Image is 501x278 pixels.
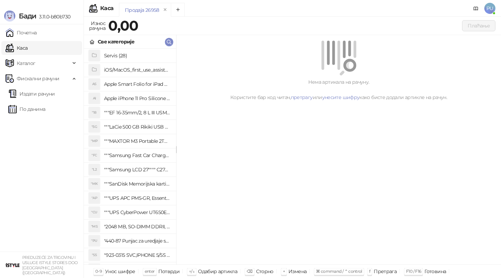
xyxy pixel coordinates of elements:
[104,121,170,132] h4: """LaCie 500 GB Rikiki USB 3.0 / Ultra Compact & Resistant aluminum / USB 3.0 / 2.5"""""""
[406,269,421,274] span: F10 / F16
[17,56,35,70] span: Каталог
[470,3,482,14] a: Документација
[108,17,138,34] strong: 0,00
[247,269,252,274] span: ⌫
[125,6,159,14] div: Продаја 26958
[256,267,273,276] div: Сторно
[291,94,313,100] a: претрагу
[104,221,170,232] h4: "2048 MB, SO-DIMM DDRII, 667 MHz, Napajanje 1,8 0,1 V, Latencija CL5"
[104,178,170,189] h4: """SanDisk Memorijska kartica 256GB microSDXC sa SD adapterom SDSQXA1-256G-GN6MA - Extreme PLUS, ...
[104,235,170,246] h4: "440-87 Punjac za uredjaje sa micro USB portom 4/1, Stand."
[89,193,100,204] div: "AP
[36,14,70,20] span: 3.11.0-b80b730
[104,107,170,118] h4: """EF 16-35mm/2, 8 L III USM"""
[4,10,15,22] img: Logo
[104,136,170,147] h4: """MAXTOR M3 Portable 2TB 2.5"""" crni eksterni hard disk HX-M201TCB/GM"""
[104,193,170,204] h4: """UPS APC PM5-GR, Essential Surge Arrest,5 utic_nica"""
[145,269,155,274] span: enter
[89,164,100,175] div: "L2
[89,136,100,147] div: "MP
[89,150,100,161] div: "FC
[6,258,19,272] img: 64x64-companyLogo-77b92cf4-9946-4f36-9751-bf7bb5fd2c7d.png
[95,269,102,274] span: 0-9
[424,267,446,276] div: Готовина
[288,267,307,276] div: Измена
[484,3,495,14] span: PU
[89,264,100,275] div: "SD
[104,79,170,90] h4: Apple Smart Folio for iPad mini (A17 Pro) - Sage
[198,267,237,276] div: Одабир артикла
[104,150,170,161] h4: """Samsung Fast Car Charge Adapter, brzi auto punja_, boja crna"""
[89,121,100,132] div: "5G
[104,250,170,261] h4: "923-0315 SVC,IPHONE 5/5S BATTERY REMOVAL TRAY Držač za iPhone sa kojim se otvara display
[104,93,170,104] h4: Apple iPhone 11 Pro Silicone Case - Black
[17,72,59,85] span: Фискални рачуни
[89,250,100,261] div: "S5
[89,79,100,90] div: AS
[22,255,78,275] small: PREDUZEĆE ZA TRGOVINU I USLUGE ISTYLE STORES DOO [GEOGRAPHIC_DATA] ([GEOGRAPHIC_DATA])
[161,7,170,13] button: remove
[185,78,493,101] div: Нема артикала на рачуну. Користите бар код читач, или како бисте додали артикле на рачун.
[316,269,362,274] span: ⌘ command / ⌃ control
[8,102,45,116] a: По данима
[189,269,194,274] span: ↑/↓
[104,207,170,218] h4: """UPS CyberPower UT650EG, 650VA/360W , line-int., s_uko, desktop"""
[374,267,397,276] div: Претрага
[84,49,176,264] div: grid
[6,41,27,55] a: Каса
[171,3,185,17] button: Add tab
[89,178,100,189] div: "MK
[104,64,170,75] h4: iOS/MacOS_first_use_assistance (4)
[6,26,37,40] a: Почетна
[104,264,170,275] h4: "923-0448 SVC,IPHONE,TOURQUE DRIVER KIT .65KGF- CM Šrafciger "
[89,93,100,104] div: AI
[8,87,55,101] a: Издати рачуни
[104,164,170,175] h4: """Samsung LCD 27"""" C27F390FHUXEN"""
[322,94,360,100] a: унесите шифру
[98,38,134,46] div: Све категорије
[89,235,100,246] div: "PU
[19,12,36,20] span: Бади
[105,267,135,276] div: Унос шифре
[89,207,100,218] div: "CU
[283,269,285,274] span: +
[462,20,495,31] button: Плаћање
[158,267,180,276] div: Потврди
[104,50,170,61] h4: Servis (28)
[89,107,100,118] div: "18
[369,269,370,274] span: f
[100,6,113,11] div: Каса
[88,19,107,33] div: Износ рачуна
[89,221,100,232] div: "MS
